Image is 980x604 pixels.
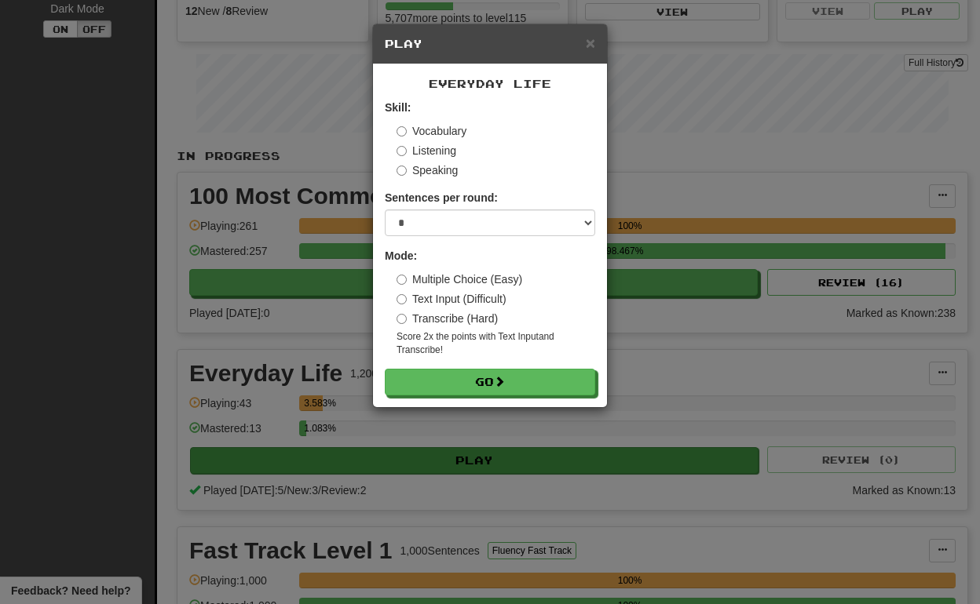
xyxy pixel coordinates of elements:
input: Listening [397,146,407,156]
button: Close [586,35,595,51]
input: Transcribe (Hard) [397,314,407,324]
label: Speaking [397,162,458,178]
label: Transcribe (Hard) [397,311,498,326]
label: Multiple Choice (Easy) [397,271,522,287]
label: Text Input (Difficult) [397,291,506,307]
input: Multiple Choice (Easy) [397,275,407,285]
span: × [586,34,595,52]
strong: Skill: [385,101,411,114]
label: Sentences per round: [385,190,498,206]
h5: Play [385,36,595,52]
strong: Mode: [385,249,417,262]
label: Vocabulary [397,123,466,139]
label: Listening [397,143,456,158]
input: Speaking [397,166,407,176]
small: Score 2x the points with Text Input and Transcribe ! [397,330,595,357]
span: Everyday Life [429,77,551,90]
input: Text Input (Difficult) [397,294,407,304]
input: Vocabulary [397,126,407,136]
button: Go [385,369,595,395]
